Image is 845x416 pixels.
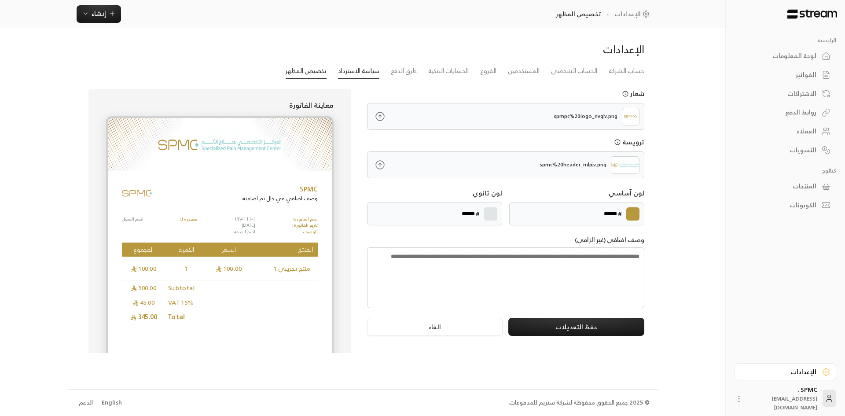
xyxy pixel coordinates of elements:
svg: يجب أن يكون حجم الشعار اقل من 1MB, الملفات المقبولة هيا PNG و JPG [622,91,628,97]
p: اسم العميل [122,216,143,223]
td: VAT 15% [165,295,208,309]
p: لون ثانوي [473,188,502,198]
a: العملاء [735,123,836,140]
img: Logo [786,9,838,19]
td: منتج تجريبي 1 [250,257,318,280]
p: وصف اضافي في حال تم اضافته [242,194,318,202]
div: الإعدادات [746,368,816,376]
td: 45.00 [122,295,165,309]
div: لوحة المعلومات [746,52,816,60]
p: تاريخ الفاتورة: [292,222,318,229]
div: روابط الدفع [746,108,816,117]
a: الحسابات البنكية [428,63,469,79]
a: الفواتير [735,66,836,84]
p: SPMC [242,184,318,194]
a: تخصيص المظهر [286,63,327,79]
p: شعار [630,89,644,99]
span: 1 [182,264,191,273]
table: Products Preview [122,243,317,324]
a: المستخدمين [508,63,540,79]
a: الإعدادات [735,363,836,380]
td: Total [165,309,208,324]
button: الغاء [367,318,503,336]
p: تخصيص المظهر [556,10,601,18]
p: الوصف: [292,229,318,236]
p: معاينة الفاتورة [106,100,334,110]
div: English [102,398,122,407]
th: المجموع [122,243,165,258]
img: Logo [624,110,637,123]
th: الكمية [165,243,208,258]
a: حساب الشركة [609,63,644,79]
a: الإعدادات [614,10,653,18]
svg: يجب أن يكون حجم الشعار اقل من 1MB, الملفات المقبولة هيا PNG و JPG [614,139,621,145]
a: طرق الدفع [391,63,417,79]
a: المنتجات [735,178,836,195]
a: روابط الدفع [735,104,836,121]
img: spmc%20header_mlpjv.png [108,118,332,171]
th: المنتج [250,243,318,258]
div: التسويات [746,146,816,155]
p: كتالوج [735,167,836,174]
span: [EMAIL_ADDRESS][DOMAIN_NAME] [772,394,817,412]
p: [DATE] [234,222,255,229]
a: الفروع [480,63,496,79]
th: السعر [208,243,250,258]
a: الاشتراكات [735,85,836,102]
p: # [476,209,480,219]
a: الكوبونات [735,197,836,214]
td: 100.00 [208,257,250,280]
a: سياسة الاسترداد [338,63,379,79]
div: الاشتراكات [746,89,816,98]
img: header [611,156,639,174]
p: مصدرة لـ: [180,216,198,223]
p: لون آساسي [609,188,644,198]
p: spmpc%20logo_nvqlv.png [554,113,617,120]
div: العملاء [746,127,816,136]
a: الدعم [76,395,96,411]
div: SPMC . [749,385,817,412]
span: إنشاء [92,8,106,19]
td: 345.00 [122,309,165,324]
p: # [618,209,622,219]
p: وصف اضافي (غير الزامي) [367,235,644,244]
p: الرئيسية [735,37,836,44]
p: ترويسة [622,137,644,147]
p: اسم الخدمة [234,229,255,236]
button: حفظ التعديلات [508,318,644,336]
div: الفواتير [746,70,816,79]
img: Logo [122,178,153,209]
div: © 2025 جميع الحقوق محفوظة لشركة ستريم للمدفوعات. [508,398,650,407]
td: Subtotal [165,280,208,295]
td: 300.00 [122,280,165,295]
div: الإعدادات [367,42,644,56]
p: INV-111-1 [234,216,255,223]
a: التسويات [735,141,836,158]
div: المنتجات [746,182,816,191]
button: إنشاء [77,5,121,23]
nav: breadcrumb [556,10,653,18]
a: لوحة المعلومات [735,48,836,65]
p: spmc%20header_mlpjv.png [540,161,606,169]
p: رقم الفاتورة: [292,216,318,223]
div: الكوبونات [746,201,816,210]
a: الحساب الشخصي [551,63,597,79]
td: 100.00 [122,257,165,280]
